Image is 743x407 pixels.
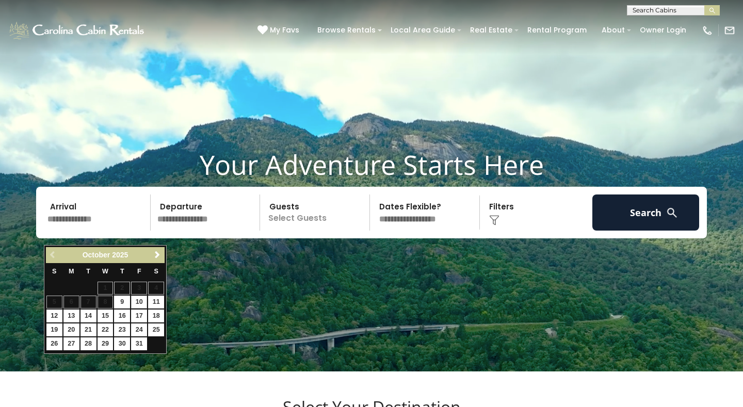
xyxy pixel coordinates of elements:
img: White-1-1-2.png [8,20,147,41]
a: 10 [131,296,147,308]
a: Owner Login [635,22,691,38]
a: 24 [131,323,147,336]
a: 17 [131,310,147,322]
a: 23 [114,323,130,336]
h1: Your Adventure Starts Here [8,149,735,181]
span: Saturday [154,268,158,275]
span: Wednesday [102,268,108,275]
a: 21 [80,323,96,336]
a: 16 [114,310,130,322]
a: 14 [80,310,96,322]
a: 30 [114,337,130,350]
a: 28 [80,337,96,350]
img: search-regular-white.png [666,206,679,219]
a: 29 [98,337,114,350]
a: 11 [148,296,164,308]
span: Monday [69,268,74,275]
span: 2025 [112,251,128,259]
a: 18 [148,310,164,322]
a: 25 [148,323,164,336]
a: 22 [98,323,114,336]
a: 19 [46,323,62,336]
a: My Favs [257,25,302,36]
img: mail-regular-white.png [724,25,735,36]
a: 9 [114,296,130,308]
a: Next [151,249,164,262]
a: Local Area Guide [385,22,460,38]
span: Thursday [120,268,124,275]
a: 20 [63,323,79,336]
a: 31 [131,337,147,350]
a: 26 [46,337,62,350]
a: 15 [98,310,114,322]
img: filter--v1.png [489,215,499,225]
a: About [596,22,630,38]
a: Rental Program [522,22,592,38]
span: Sunday [52,268,56,275]
span: Next [153,251,161,259]
a: Browse Rentals [312,22,381,38]
img: phone-regular-white.png [702,25,713,36]
a: 12 [46,310,62,322]
button: Search [592,194,699,231]
span: Friday [137,268,141,275]
span: Tuesday [86,268,90,275]
a: Real Estate [465,22,518,38]
a: 13 [63,310,79,322]
span: October [83,251,110,259]
a: 27 [63,337,79,350]
p: Select Guests [263,194,369,231]
span: My Favs [270,25,299,36]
